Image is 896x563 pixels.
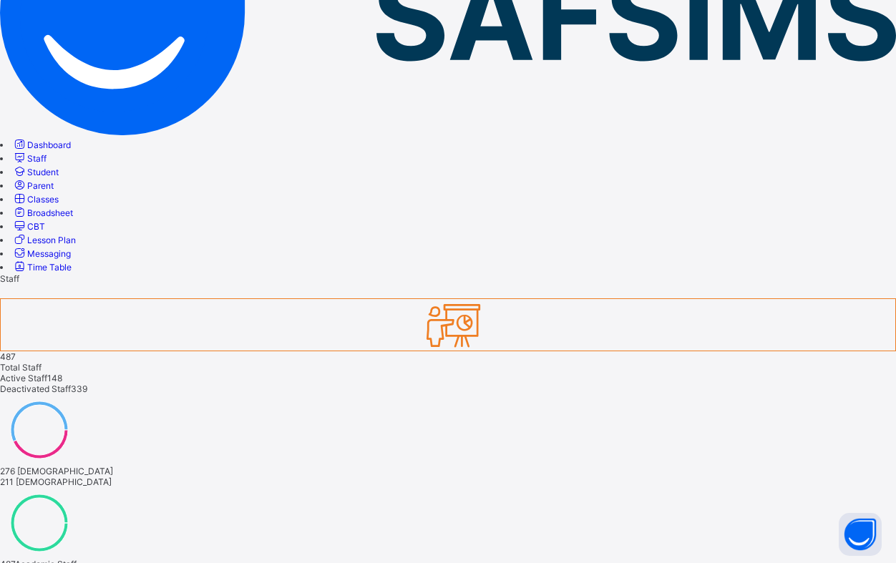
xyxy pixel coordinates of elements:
[27,153,47,164] span: Staff
[27,207,73,218] span: Broadsheet
[27,139,71,150] span: Dashboard
[839,513,882,556] button: Open asap
[17,466,113,476] span: [DEMOGRAPHIC_DATA]
[12,180,54,191] a: Parent
[27,167,59,177] span: Student
[12,153,47,164] a: Staff
[12,262,72,273] a: Time Table
[12,235,76,245] a: Lesson Plan
[27,235,76,245] span: Lesson Plan
[12,221,45,232] a: CBT
[27,221,45,232] span: CBT
[12,248,71,259] a: Messaging
[27,180,54,191] span: Parent
[12,167,59,177] a: Student
[47,373,62,383] span: 148
[27,194,59,205] span: Classes
[16,476,112,487] span: [DEMOGRAPHIC_DATA]
[71,383,87,394] span: 339
[12,194,59,205] a: Classes
[12,207,73,218] a: Broadsheet
[27,262,72,273] span: Time Table
[12,139,71,150] a: Dashboard
[27,248,71,259] span: Messaging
